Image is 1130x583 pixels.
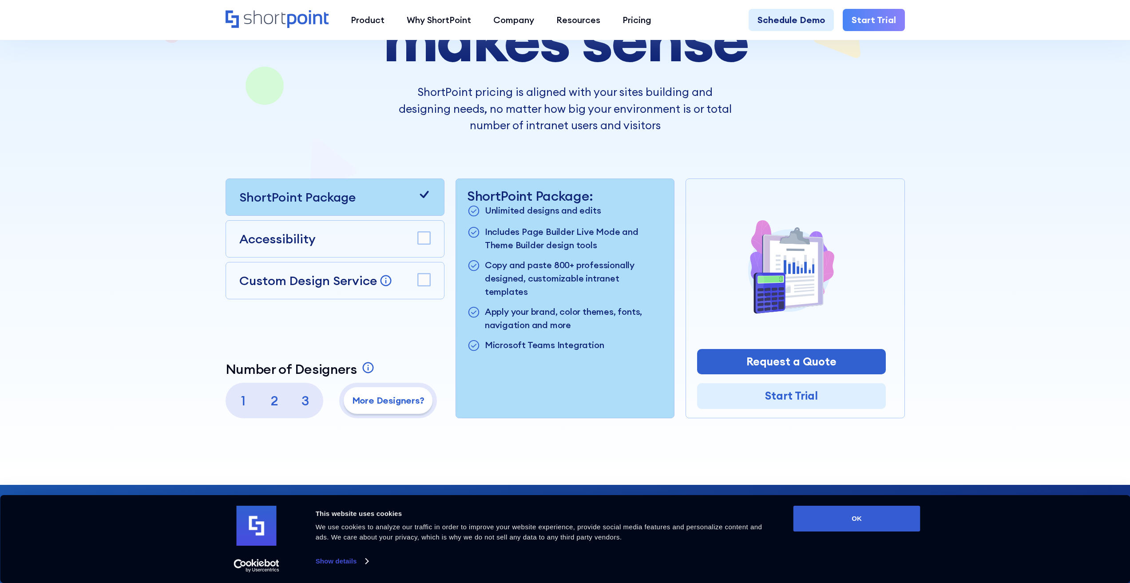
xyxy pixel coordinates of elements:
[316,523,762,541] span: We use cookies to analyze our traffic in order to improve your website experience, provide social...
[749,9,834,31] a: Schedule Demo
[485,204,601,218] p: Unlimited designs and edits
[556,13,600,27] div: Resources
[239,230,316,248] p: Accessibility
[344,394,432,407] p: More Designers?
[485,258,663,298] p: Copy and paste 800+ professionally designed, customizable intranet templates
[545,9,611,31] a: Resources
[218,559,295,572] a: Usercentrics Cookiebot - opens in a new window
[237,506,277,546] img: logo
[697,383,886,409] a: Start Trial
[970,480,1130,583] iframe: Chat Widget
[340,9,396,31] a: Product
[485,225,663,252] p: Includes Page Builder Live Mode and Theme Builder design tools
[622,13,651,27] div: Pricing
[226,361,357,377] p: Number of Designers
[407,13,471,27] div: Why ShortPoint
[493,13,534,27] div: Company
[261,387,288,414] p: 2
[467,188,663,204] p: ShortPoint Package:
[316,555,368,568] a: Show details
[292,387,319,414] p: 3
[843,9,905,31] a: Start Trial
[399,84,732,134] p: ShortPoint pricing is aligned with your sites building and designing needs, no matter how big you...
[485,338,604,353] p: Microsoft Teams Integration
[793,506,920,531] button: OK
[351,13,385,27] div: Product
[611,9,662,31] a: Pricing
[316,508,773,519] div: This website uses cookies
[482,9,545,31] a: Company
[697,349,886,375] a: Request a Quote
[239,188,356,206] p: ShortPoint Package
[226,10,329,29] a: Home
[239,273,377,289] p: Custom Design Service
[485,305,663,332] p: Apply your brand, color themes, fonts, navigation and more
[748,218,835,313] img: Shortpoint more editors
[226,361,377,377] a: Number of Designers
[396,9,482,31] a: Why ShortPoint
[230,387,257,414] p: 1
